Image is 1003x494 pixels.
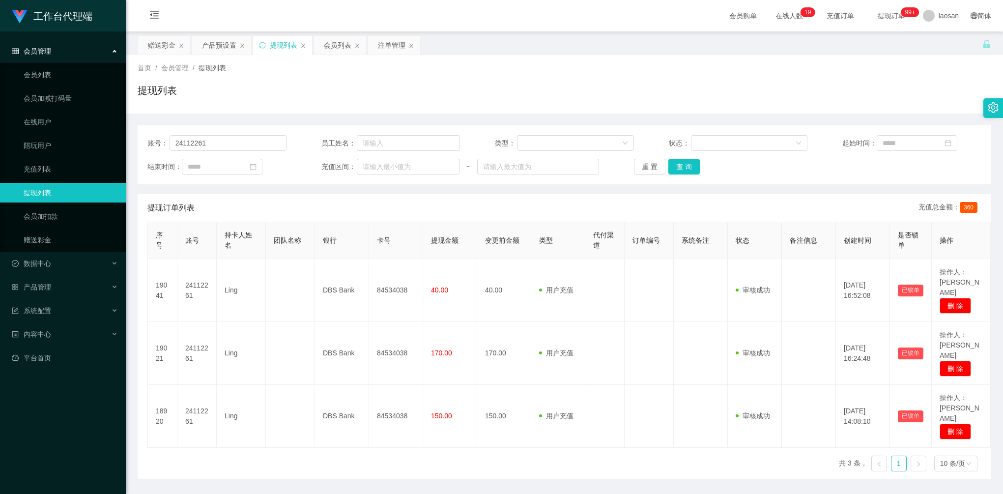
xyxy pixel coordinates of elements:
span: 360 [960,202,977,213]
span: 提现金额 [431,236,459,244]
li: 上一页 [871,456,887,471]
span: 银行 [323,236,337,244]
span: 账号 [185,236,199,244]
span: 创建时间 [844,236,871,244]
span: ~ [460,162,477,172]
span: 状态 [736,236,749,244]
span: 提现列表 [199,64,226,72]
span: 操作 [940,236,953,244]
a: 工作台代理端 [12,12,92,20]
span: 审核成功 [736,412,770,420]
span: 代付渠道 [593,231,614,249]
span: 操作人：[PERSON_NAME] [940,394,979,422]
td: 170.00 [477,322,531,385]
div: 充值总金额： [918,202,981,214]
span: 数据中心 [12,260,51,267]
span: 用户充值 [539,349,573,357]
i: 图标: down [622,140,628,147]
span: 提现订单 [873,12,910,19]
span: 提现订单列表 [147,202,195,214]
i: 图标: form [12,307,19,314]
input: 请输入最小值为 [357,159,460,174]
span: 系统配置 [12,307,51,315]
a: 1 [891,456,906,471]
button: 已锁单 [898,410,923,422]
span: 40.00 [431,286,448,294]
span: 操作人：[PERSON_NAME] [940,331,979,359]
span: 结束时间： [147,162,182,172]
span: 系统备注 [682,236,709,244]
i: 图标: menu-fold [138,0,171,32]
div: 赠送彩金 [148,36,175,55]
span: 类型： [495,138,517,148]
i: 图标: table [12,48,19,55]
button: 删 除 [940,361,971,377]
li: 共 3 条， [839,456,867,471]
li: 1 [891,456,907,471]
span: 充值订单 [822,12,859,19]
i: 图标: close [300,43,306,49]
button: 删 除 [940,298,971,314]
td: 19021 [148,322,177,385]
i: 图标: calendar [945,140,951,146]
i: 图标: down [796,140,802,147]
button: 已锁单 [898,285,923,296]
td: 24112261 [177,259,217,322]
span: 会员管理 [12,47,51,55]
td: [DATE] 16:52:08 [836,259,890,322]
td: 24112261 [177,385,217,448]
td: 84534038 [369,322,423,385]
span: 审核成功 [736,349,770,357]
span: / [155,64,157,72]
span: 类型 [539,236,553,244]
h1: 提现列表 [138,83,177,98]
td: DBS Bank [315,385,369,448]
img: logo.9652507e.png [12,10,28,24]
span: 150.00 [431,412,452,420]
td: 18920 [148,385,177,448]
i: 图标: close [408,43,414,49]
i: 图标: appstore-o [12,284,19,291]
span: 是否锁单 [898,231,918,249]
i: 图标: sync [259,42,266,49]
i: 图标: right [916,461,921,467]
span: 会员管理 [161,64,189,72]
i: 图标: left [876,461,882,467]
div: 产品预设置 [202,36,236,55]
span: 内容中心 [12,330,51,338]
a: 在线用户 [24,112,118,132]
div: 10 条/页 [940,456,965,471]
span: 变更前金额 [485,236,519,244]
span: / [193,64,195,72]
span: 操作人：[PERSON_NAME] [940,268,979,296]
sup: 1025 [901,7,919,17]
i: 图标: close [239,43,245,49]
div: 会员列表 [324,36,351,55]
span: 起始时间： [842,138,877,148]
p: 1 [804,7,808,17]
span: 170.00 [431,349,452,357]
span: 账号： [147,138,170,148]
h1: 工作台代理端 [33,0,92,32]
span: 序号 [156,231,163,249]
a: 赠送彩金 [24,230,118,250]
td: DBS Bank [315,322,369,385]
input: 请输入 [357,135,460,151]
button: 删 除 [940,424,971,439]
td: 84534038 [369,385,423,448]
td: 24112261 [177,322,217,385]
span: 团队名称 [274,236,301,244]
button: 查 询 [668,159,700,174]
span: 用户充值 [539,412,573,420]
i: 图标: check-circle-o [12,260,19,267]
li: 下一页 [911,456,926,471]
span: 订单编号 [632,236,660,244]
span: 充值区间： [321,162,357,172]
td: 84534038 [369,259,423,322]
i: 图标: setting [988,102,999,113]
span: 备注信息 [790,236,817,244]
div: 注单管理 [378,36,405,55]
p: 9 [808,7,811,17]
i: 图标: calendar [250,163,257,170]
a: 会员加减打码量 [24,88,118,108]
